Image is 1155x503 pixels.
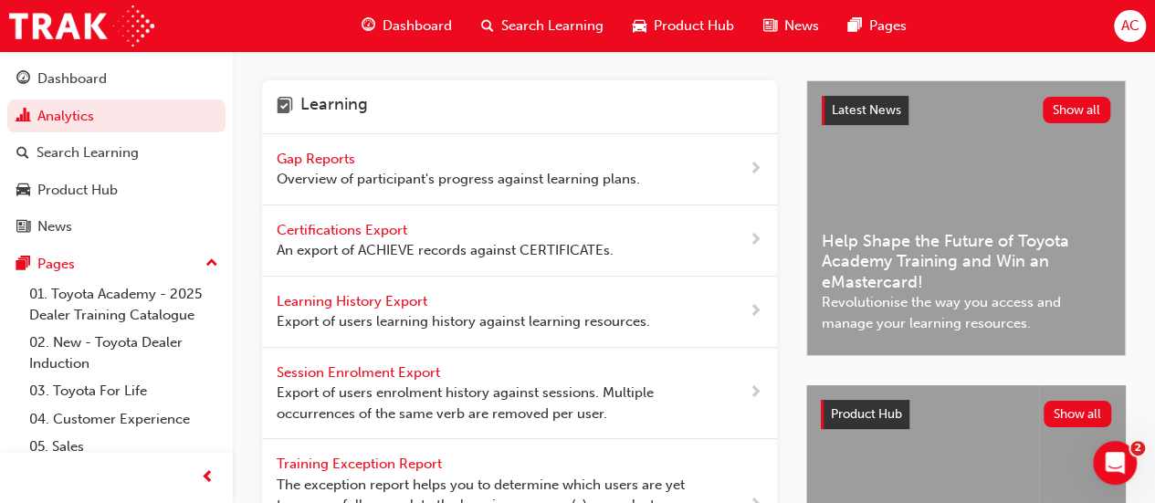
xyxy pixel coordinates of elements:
span: guage-icon [16,71,30,88]
a: 03. Toyota For Life [22,377,226,405]
span: Overview of participant's progress against learning plans. [277,169,640,190]
span: car-icon [633,15,646,37]
div: Search Learning [37,142,139,163]
a: guage-iconDashboard [347,7,467,45]
a: News [7,210,226,244]
a: Learning History Export Export of users learning history against learning resources.next-icon [262,277,777,348]
a: Latest NewsShow all [822,96,1110,125]
span: Session Enrolment Export [277,364,444,381]
span: Gap Reports [277,151,359,167]
span: next-icon [749,229,762,252]
a: Product HubShow all [821,400,1111,429]
span: prev-icon [201,466,215,489]
iframe: Intercom live chat [1093,441,1137,485]
span: next-icon [749,300,762,323]
a: Session Enrolment Export Export of users enrolment history against sessions. Multiple occurrences... [262,348,777,440]
span: 2 [1130,441,1145,456]
a: Analytics [7,100,226,133]
span: Help Shape the Future of Toyota Academy Training and Win an eMastercard! [822,231,1110,293]
a: 01. Toyota Academy - 2025 Dealer Training Catalogue [22,280,226,329]
span: Training Exception Report [277,456,446,472]
span: next-icon [749,382,762,404]
span: Export of users enrolment history against sessions. Multiple occurrences of the same verb are rem... [277,382,690,424]
span: Export of users learning history against learning resources. [277,311,650,332]
a: pages-iconPages [834,7,921,45]
a: Certifications Export An export of ACHIEVE records against CERTIFICATEs.next-icon [262,205,777,277]
span: Latest News [832,102,901,118]
span: News [784,16,819,37]
div: Product Hub [37,180,118,201]
a: search-iconSearch Learning [467,7,618,45]
span: pages-icon [16,257,30,273]
a: 05. Sales [22,433,226,461]
a: car-iconProduct Hub [618,7,749,45]
span: guage-icon [362,15,375,37]
button: Pages [7,247,226,281]
span: Revolutionise the way you access and manage your learning resources. [822,292,1110,333]
a: Search Learning [7,136,226,170]
div: News [37,216,72,237]
span: Learning History Export [277,293,431,309]
span: learning-icon [277,95,293,119]
span: chart-icon [16,109,30,125]
span: pages-icon [848,15,862,37]
a: news-iconNews [749,7,834,45]
span: search-icon [16,145,29,162]
span: An export of ACHIEVE records against CERTIFICATEs. [277,240,614,261]
span: Pages [869,16,907,37]
h4: Learning [300,95,368,119]
span: news-icon [763,15,777,37]
button: Show all [1043,97,1111,123]
span: Search Learning [501,16,604,37]
a: Gap Reports Overview of participant's progress against learning plans.next-icon [262,134,777,205]
button: DashboardAnalyticsSearch LearningProduct HubNews [7,58,226,247]
div: Pages [37,254,75,275]
span: Certifications Export [277,222,411,238]
span: car-icon [16,183,30,199]
span: AC [1120,16,1139,37]
span: news-icon [16,219,30,236]
a: Latest NewsShow allHelp Shape the Future of Toyota Academy Training and Win an eMastercard!Revolu... [806,80,1126,356]
span: up-icon [205,252,218,276]
span: Dashboard [383,16,452,37]
a: Dashboard [7,62,226,96]
button: Show all [1044,401,1112,427]
span: Product Hub [654,16,734,37]
a: 04. Customer Experience [22,405,226,434]
span: search-icon [481,15,494,37]
div: Dashboard [37,68,107,89]
img: Trak [9,5,154,47]
span: next-icon [749,158,762,181]
a: Product Hub [7,173,226,207]
a: 02. New - Toyota Dealer Induction [22,329,226,377]
span: Product Hub [831,406,902,422]
button: AC [1114,10,1146,42]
